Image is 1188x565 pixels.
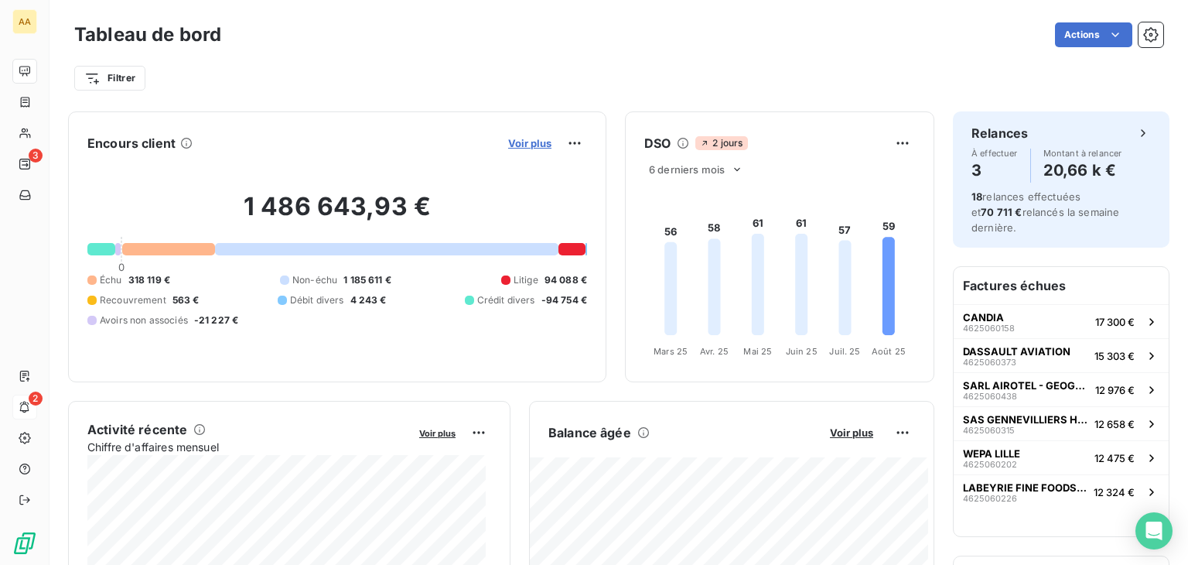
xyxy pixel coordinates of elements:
span: 15 303 € [1094,350,1135,362]
tspan: Mai 25 [743,346,772,357]
tspan: Août 25 [872,346,906,357]
tspan: Avr. 25 [700,346,729,357]
span: 6 derniers mois [649,163,725,176]
span: Échu [100,273,122,287]
span: Voir plus [830,426,873,439]
span: Chiffre d'affaires mensuel [87,439,408,455]
h4: 20,66 k € [1043,158,1122,183]
h6: Activité récente [87,420,187,439]
span: Voir plus [508,137,551,149]
h4: 3 [971,158,1018,183]
a: 3 [12,152,36,176]
span: Crédit divers [477,293,535,307]
h2: 1 486 643,93 € [87,191,587,238]
span: 2 jours [695,136,747,150]
h6: Encours client [87,134,176,152]
span: 4625060158 [963,324,1015,333]
span: Montant à relancer [1043,149,1122,158]
tspan: Juil. 25 [829,346,860,357]
button: Voir plus [415,426,460,440]
h6: DSO [644,134,671,152]
span: 18 [971,190,982,203]
span: SARL AIROTEL - GEOGRAPHOTEL [963,379,1089,392]
button: Actions [1055,22,1132,47]
span: 0 [118,261,125,273]
span: -94 754 € [541,293,587,307]
span: 12 976 € [1095,384,1135,396]
span: 12 475 € [1094,452,1135,464]
span: Non-échu [292,273,337,287]
span: CANDIA [963,311,1004,324]
span: relances effectuées et relancés la semaine dernière. [971,190,1119,234]
span: 12 658 € [1094,418,1135,430]
span: 3 [29,149,43,163]
div: Open Intercom Messenger [1135,512,1173,550]
span: 17 300 € [1095,316,1135,328]
span: DASSAULT AVIATION [963,345,1070,358]
span: 12 324 € [1094,486,1135,498]
h6: Relances [971,124,1028,142]
span: 94 088 € [544,273,587,287]
span: 70 711 € [981,206,1022,218]
h3: Tableau de bord [74,21,221,49]
button: DASSAULT AVIATION462506037315 303 € [954,338,1169,372]
span: SAS GENNEVILLIERS HOSPITALITY [963,413,1088,426]
span: Recouvrement [100,293,166,307]
button: SARL AIROTEL - GEOGRAPHOTEL462506043812 976 € [954,372,1169,406]
div: AA [12,9,37,34]
tspan: Juin 25 [786,346,818,357]
span: 4625060438 [963,392,1017,401]
button: LABEYRIE FINE FOODS FRANCE462506022612 324 € [954,474,1169,508]
span: 318 119 € [128,273,170,287]
button: WEPA LILLE462506020212 475 € [954,440,1169,474]
button: Filtrer [74,66,145,91]
span: Voir plus [419,428,456,439]
h6: Factures échues [954,267,1169,304]
span: 4625060226 [963,494,1017,503]
span: 4625060202 [963,460,1017,469]
span: WEPA LILLE [963,447,1020,460]
span: 1 185 611 € [343,273,391,287]
h6: Balance âgée [548,423,631,442]
button: Voir plus [825,426,878,440]
span: 2 [29,392,43,406]
button: Voir plus [504,136,556,150]
tspan: Mars 25 [654,346,688,357]
span: Avoirs non associés [100,313,188,327]
span: 4625060373 [963,358,1016,367]
button: SAS GENNEVILLIERS HOSPITALITY462506031512 658 € [954,406,1169,440]
span: 563 € [172,293,200,307]
span: 4 243 € [350,293,387,307]
span: 4625060315 [963,426,1015,435]
img: Logo LeanPay [12,531,37,556]
span: Débit divers [290,293,344,307]
span: À effectuer [971,149,1018,158]
span: Litige [514,273,538,287]
span: LABEYRIE FINE FOODS FRANCE [963,481,1087,494]
span: -21 227 € [194,313,238,327]
button: CANDIA462506015817 300 € [954,304,1169,338]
